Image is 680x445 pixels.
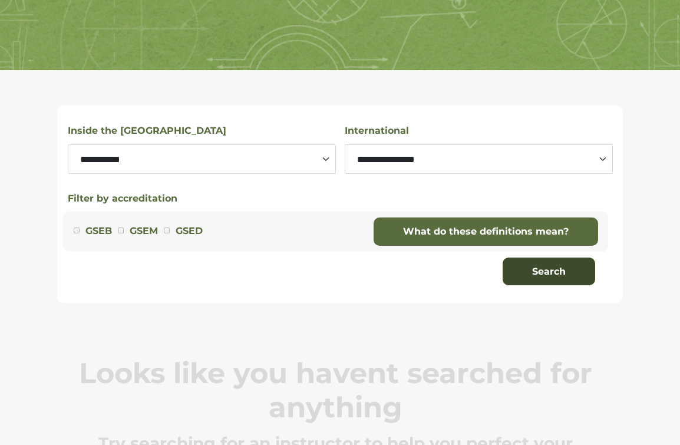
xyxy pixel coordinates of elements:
[63,356,608,424] p: Looks like you havent searched for anything
[503,258,595,286] button: Search
[176,223,203,239] label: GSED
[130,223,158,239] label: GSEM
[68,192,177,206] button: Filter by accreditation
[345,123,409,139] label: International
[68,123,226,139] label: Inside the [GEOGRAPHIC_DATA]
[85,223,112,239] label: GSEB
[374,217,598,246] a: What do these definitions mean?
[345,144,613,174] select: Select a country
[68,144,336,174] select: Select a state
